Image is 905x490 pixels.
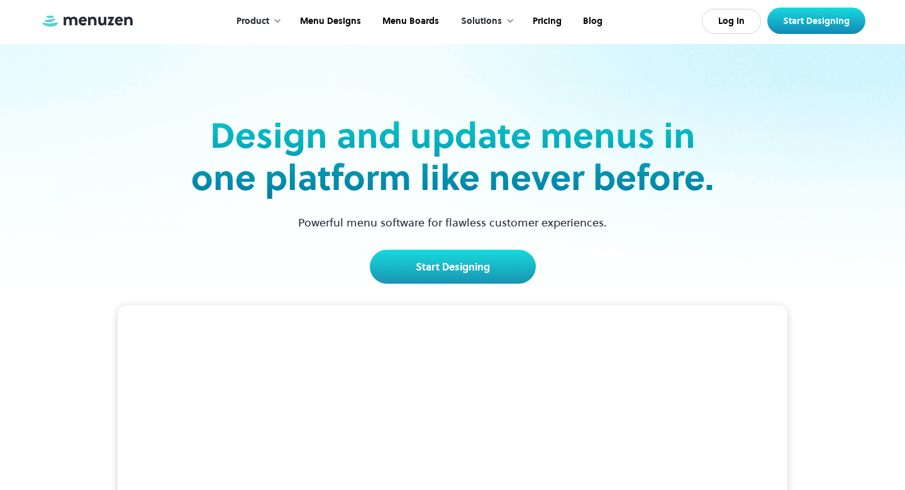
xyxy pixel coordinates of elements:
a: Menu Designs [288,2,370,41]
a: Start Designing [370,250,536,284]
a: Blog [571,2,612,41]
a: Log In [702,9,761,34]
div: Solutions [461,14,502,28]
p: Powerful menu software for flawless customer experiences. [282,214,623,231]
a: Pricing [521,2,571,41]
div: Solutions [448,2,521,41]
div: Product [224,2,288,41]
div: Product [236,14,269,28]
a: Start Designing [767,8,865,34]
a: Menu Boards [370,2,448,41]
h2: Design and update menus in one platform like never before. [187,114,718,199]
